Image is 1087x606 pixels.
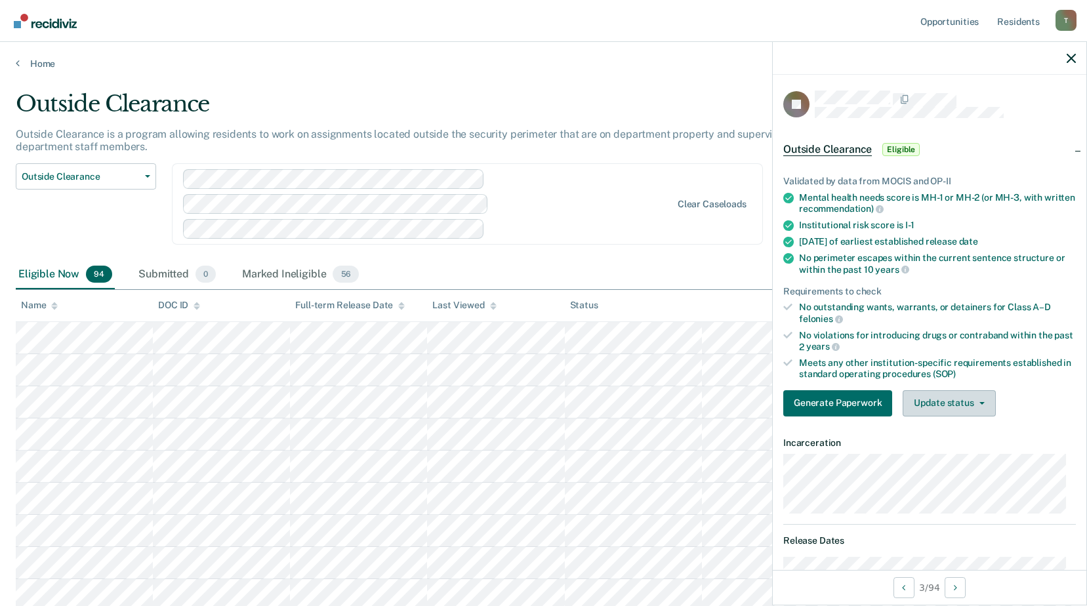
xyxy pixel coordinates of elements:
[875,264,909,275] span: years
[783,286,1076,297] div: Requirements to check
[333,266,359,283] span: 56
[799,192,1076,214] div: Mental health needs score is MH-1 or MH-2 (or MH-3, with written
[799,330,1076,352] div: No violations for introducing drugs or contraband within the past 2
[295,300,405,311] div: Full-term Release Date
[773,570,1086,605] div: 3 / 94
[21,300,58,311] div: Name
[1056,10,1077,31] div: T
[16,58,1071,70] a: Home
[799,203,884,214] span: recommendation)
[799,313,843,324] span: felonies
[799,302,1076,324] div: No outstanding wants, warrants, or detainers for Class A–D
[799,357,1076,380] div: Meets any other institution-specific requirements established in standard operating procedures
[783,390,892,416] button: Generate Paperwork
[86,266,112,283] span: 94
[158,300,200,311] div: DOC ID
[773,129,1086,171] div: Outside ClearanceEligible
[16,128,804,153] p: Outside Clearance is a program allowing residents to work on assignments located outside the secu...
[570,300,598,311] div: Status
[903,390,995,416] button: Update status
[945,577,966,598] button: Next Opportunity
[959,236,978,247] span: date
[783,176,1076,187] div: Validated by data from MOCIS and OP-II
[783,437,1076,449] dt: Incarceration
[799,220,1076,231] div: Institutional risk score is
[783,143,872,156] span: Outside Clearance
[806,341,840,352] span: years
[16,260,115,289] div: Eligible Now
[16,91,831,128] div: Outside Clearance
[136,260,218,289] div: Submitted
[195,266,216,283] span: 0
[933,369,956,379] span: (SOP)
[432,300,496,311] div: Last Viewed
[14,14,77,28] img: Recidiviz
[905,220,914,230] span: I-1
[799,253,1076,275] div: No perimeter escapes within the current sentence structure or within the past 10
[1056,10,1077,31] button: Profile dropdown button
[893,577,914,598] button: Previous Opportunity
[783,535,1076,546] dt: Release Dates
[22,171,140,182] span: Outside Clearance
[239,260,361,289] div: Marked Ineligible
[799,236,1076,247] div: [DATE] of earliest established release
[882,143,920,156] span: Eligible
[678,199,747,210] div: Clear caseloads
